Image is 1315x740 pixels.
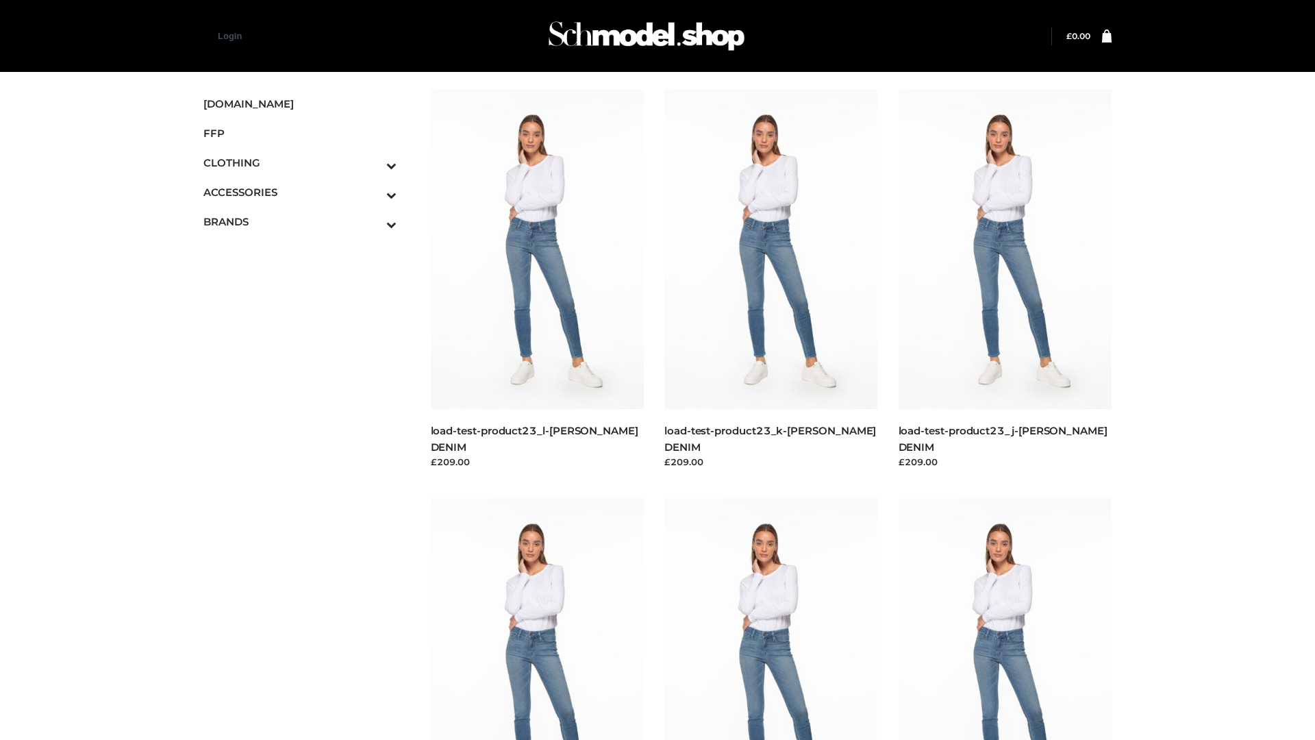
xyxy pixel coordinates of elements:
a: [DOMAIN_NAME] [203,89,397,119]
span: £ [1066,31,1072,41]
button: Toggle Submenu [349,148,397,177]
button: Toggle Submenu [349,177,397,207]
span: BRANDS [203,214,397,230]
a: FFP [203,119,397,148]
a: load-test-product23_l-[PERSON_NAME] DENIM [431,424,638,453]
a: CLOTHINGToggle Submenu [203,148,397,177]
a: load-test-product23_j-[PERSON_NAME] DENIM [899,424,1107,453]
a: load-test-product23_k-[PERSON_NAME] DENIM [664,424,876,453]
div: £209.00 [431,455,644,469]
div: £209.00 [899,455,1112,469]
div: £209.00 [664,455,878,469]
span: FFP [203,125,397,141]
button: Toggle Submenu [349,207,397,236]
a: ACCESSORIESToggle Submenu [203,177,397,207]
a: Login [218,31,242,41]
span: [DOMAIN_NAME] [203,96,397,112]
span: ACCESSORIES [203,184,397,200]
a: £0.00 [1066,31,1090,41]
img: Schmodel Admin 964 [544,9,749,63]
a: BRANDSToggle Submenu [203,207,397,236]
span: CLOTHING [203,155,397,171]
bdi: 0.00 [1066,31,1090,41]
